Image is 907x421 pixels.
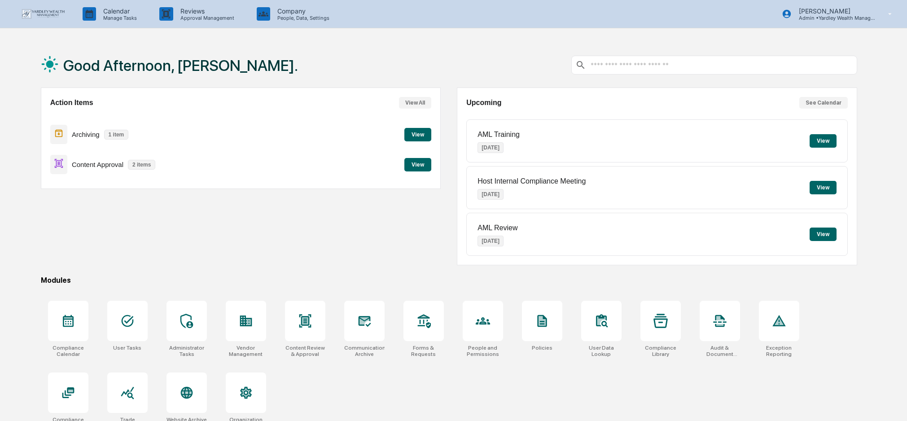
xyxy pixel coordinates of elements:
p: Content Approval [72,161,123,168]
div: Vendor Management [226,345,266,357]
p: Archiving [72,131,100,138]
p: Approval Management [173,15,239,21]
p: People, Data, Settings [270,15,334,21]
button: View [404,158,431,171]
div: Audit & Document Logs [700,345,740,357]
div: Exception Reporting [759,345,799,357]
p: Host Internal Compliance Meeting [478,177,586,185]
button: View [404,128,431,141]
a: View [404,130,431,138]
p: Company [270,7,334,15]
div: User Data Lookup [581,345,622,357]
button: View All [399,97,431,109]
div: Compliance Calendar [48,345,88,357]
button: View [810,228,837,241]
p: [DATE] [478,142,504,153]
p: [DATE] [478,189,504,200]
h2: Upcoming [466,99,501,107]
div: Forms & Requests [403,345,444,357]
div: Policies [532,345,552,351]
div: User Tasks [113,345,141,351]
h2: Action Items [50,99,93,107]
a: View [404,160,431,168]
p: Manage Tasks [96,15,141,21]
p: [DATE] [478,236,504,246]
div: People and Permissions [463,345,503,357]
div: Content Review & Approval [285,345,325,357]
img: logo [22,9,65,19]
button: View [810,181,837,194]
button: See Calendar [799,97,848,109]
div: Administrator Tasks [167,345,207,357]
div: Modules [41,276,857,285]
p: Reviews [173,7,239,15]
p: Admin • Yardley Wealth Management [792,15,875,21]
button: View [810,134,837,148]
p: 2 items [128,160,155,170]
p: [PERSON_NAME] [792,7,875,15]
p: AML Review [478,224,517,232]
p: Calendar [96,7,141,15]
div: Compliance Library [640,345,681,357]
div: Communications Archive [344,345,385,357]
p: AML Training [478,131,520,139]
p: 1 item [104,130,129,140]
h1: Good Afternoon, [PERSON_NAME]. [63,57,298,75]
